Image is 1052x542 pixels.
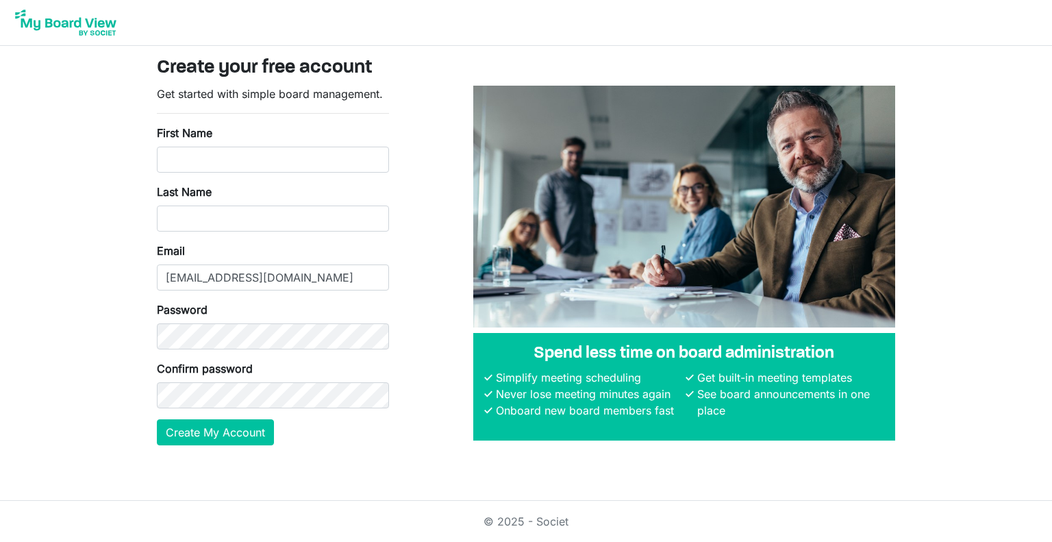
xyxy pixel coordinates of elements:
li: Onboard new board members fast [492,402,683,419]
h4: Spend less time on board administration [484,344,884,364]
button: Create My Account [157,419,274,445]
img: A photograph of board members sitting at a table [473,86,895,328]
label: First Name [157,125,212,141]
label: Password [157,301,208,318]
li: Get built-in meeting templates [694,369,884,386]
span: Get started with simple board management. [157,87,383,101]
li: Never lose meeting minutes again [492,386,683,402]
label: Email [157,243,185,259]
label: Last Name [157,184,212,200]
h3: Create your free account [157,57,895,80]
a: © 2025 - Societ [484,515,568,528]
img: My Board View Logo [11,5,121,40]
label: Confirm password [157,360,253,377]
li: See board announcements in one place [694,386,884,419]
li: Simplify meeting scheduling [492,369,683,386]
